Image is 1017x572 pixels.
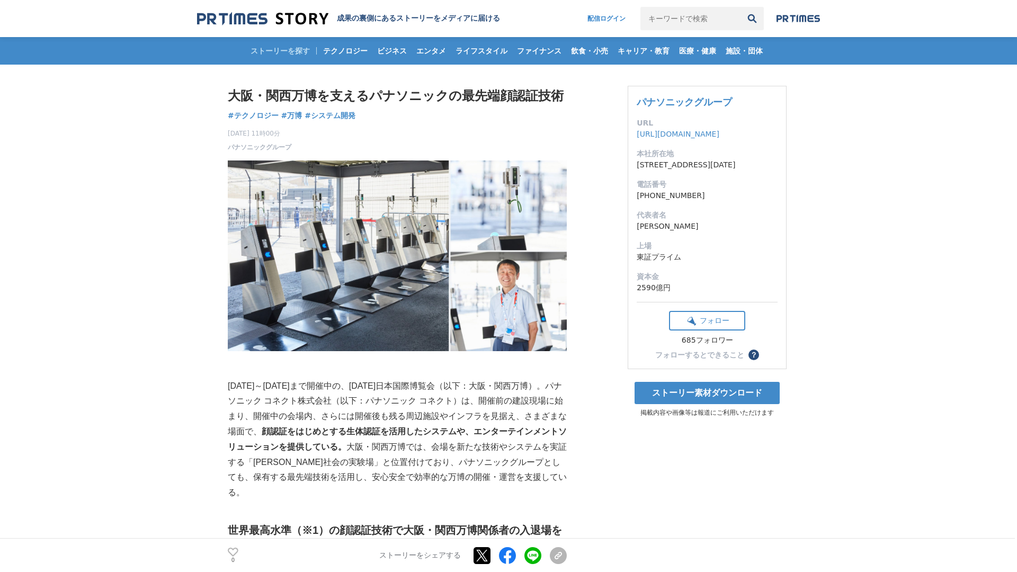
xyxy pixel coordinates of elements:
[228,160,567,351] img: thumbnail_863d80d0-83b0-11f0-a8a4-f93226f556c8.jpg
[305,110,355,121] a: #システム開発
[748,350,759,360] button: ？
[637,210,778,221] dt: 代表者名
[741,7,764,30] button: 検索
[777,14,820,23] img: prtimes
[197,12,500,26] a: 成果の裏側にあるストーリーをメディアに届ける 成果の裏側にあるストーリーをメディアに届ける
[669,311,745,330] button: フォロー
[637,179,778,190] dt: 電話番号
[373,46,411,56] span: ビジネス
[637,96,732,108] a: パナソニックグループ
[412,37,450,65] a: エンタメ
[228,129,291,138] span: [DATE] 11時00分
[721,37,767,65] a: 施設・団体
[228,86,567,106] h1: 大阪・関西万博を支えるパナソニックの最先端顔認証技術
[305,111,355,120] span: #システム開発
[637,252,778,263] dd: 東証プライム
[412,46,450,56] span: エンタメ
[613,46,674,56] span: キャリア・教育
[637,148,778,159] dt: 本社所在地
[637,118,778,129] dt: URL
[637,271,778,282] dt: 資本金
[513,37,566,65] a: ファイナンス
[750,351,757,359] span: ？
[228,427,567,451] strong: 顔認証をはじめとする生体認証を活用したシステムや、エンターテインメントソリューションを提供している。
[319,46,372,56] span: テクノロジー
[655,351,744,359] div: フォローするとできること
[637,282,778,293] dd: 2590億円
[640,7,741,30] input: キーワードで検索
[567,46,612,56] span: 飲食・小売
[613,37,674,65] a: キャリア・教育
[228,379,567,501] p: [DATE]～[DATE]まで開催中の、[DATE]日本国際博覧会（以下：大阪・関西万博）。パナソニック コネクト株式会社（以下：パナソニック コネクト）は、開催前の建設現場に始まり、開催中の会...
[513,46,566,56] span: ファイナンス
[319,37,372,65] a: テクノロジー
[721,46,767,56] span: 施設・団体
[228,558,238,563] p: 0
[628,408,787,417] p: 掲載内容や画像等は報道にご利用いただけます
[281,111,302,120] span: #万博
[379,551,461,560] p: ストーリーをシェアする
[675,46,720,56] span: 医療・健康
[228,142,291,152] a: パナソニックグループ
[337,14,500,23] h2: 成果の裏側にあるストーリーをメディアに届ける
[669,336,745,345] div: 685フォロワー
[281,110,302,121] a: #万博
[228,111,279,120] span: #テクノロジー
[451,37,512,65] a: ライフスタイル
[373,37,411,65] a: ビジネス
[675,37,720,65] a: 医療・健康
[228,110,279,121] a: #テクノロジー
[577,7,636,30] a: 配信ログイン
[637,221,778,232] dd: [PERSON_NAME]
[228,524,562,553] strong: 世界最高水準（※1）の顔認証技術で大阪・関西万博関係者の入退場を管理
[637,130,719,138] a: [URL][DOMAIN_NAME]
[451,46,512,56] span: ライフスタイル
[637,190,778,201] dd: [PHONE_NUMBER]
[197,12,328,26] img: 成果の裏側にあるストーリーをメディアに届ける
[567,37,612,65] a: 飲食・小売
[635,382,780,404] a: ストーリー素材ダウンロード
[637,240,778,252] dt: 上場
[637,159,778,171] dd: [STREET_ADDRESS][DATE]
